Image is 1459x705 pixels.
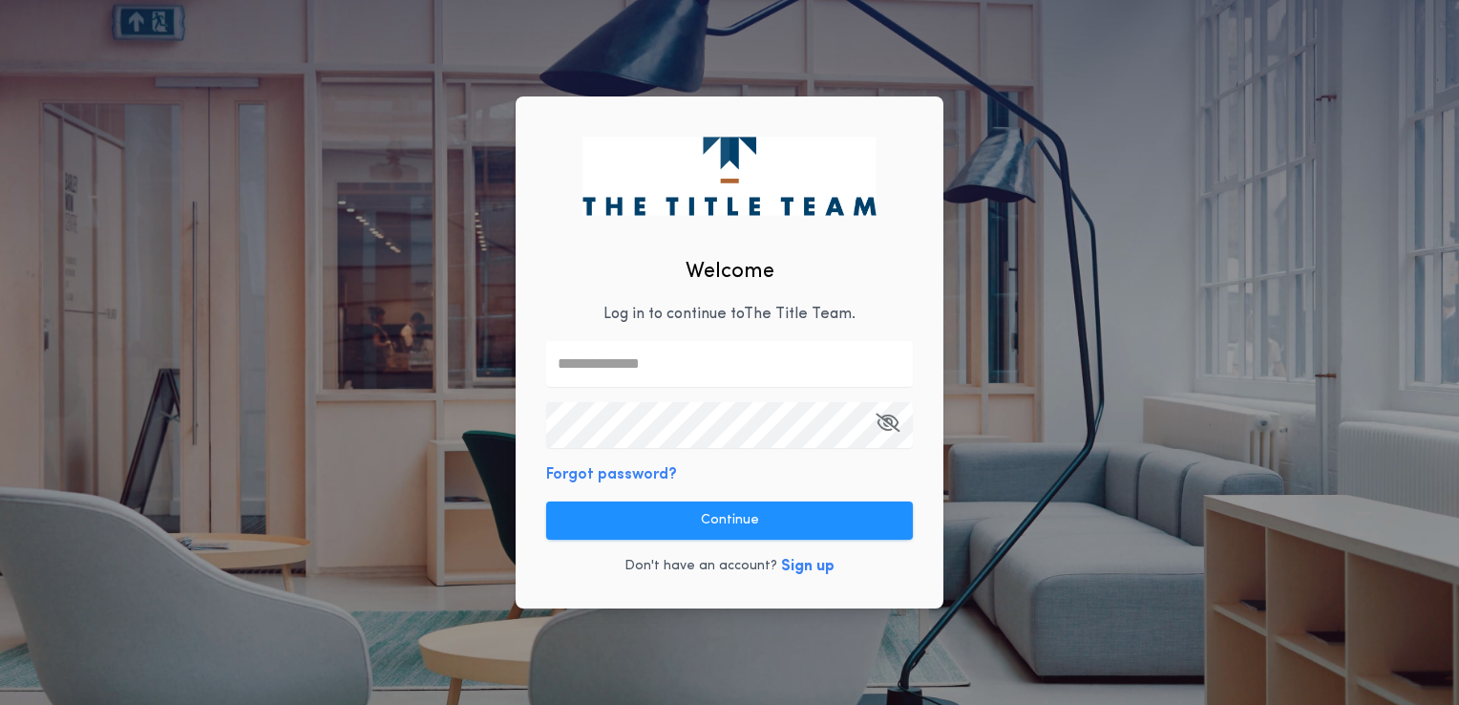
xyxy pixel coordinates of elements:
[603,303,856,326] p: Log in to continue to The Title Team .
[686,256,774,288] h2: Welcome
[546,463,677,486] button: Forgot password?
[624,557,777,576] p: Don't have an account?
[582,137,876,215] img: logo
[781,555,835,578] button: Sign up
[546,502,913,540] button: Continue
